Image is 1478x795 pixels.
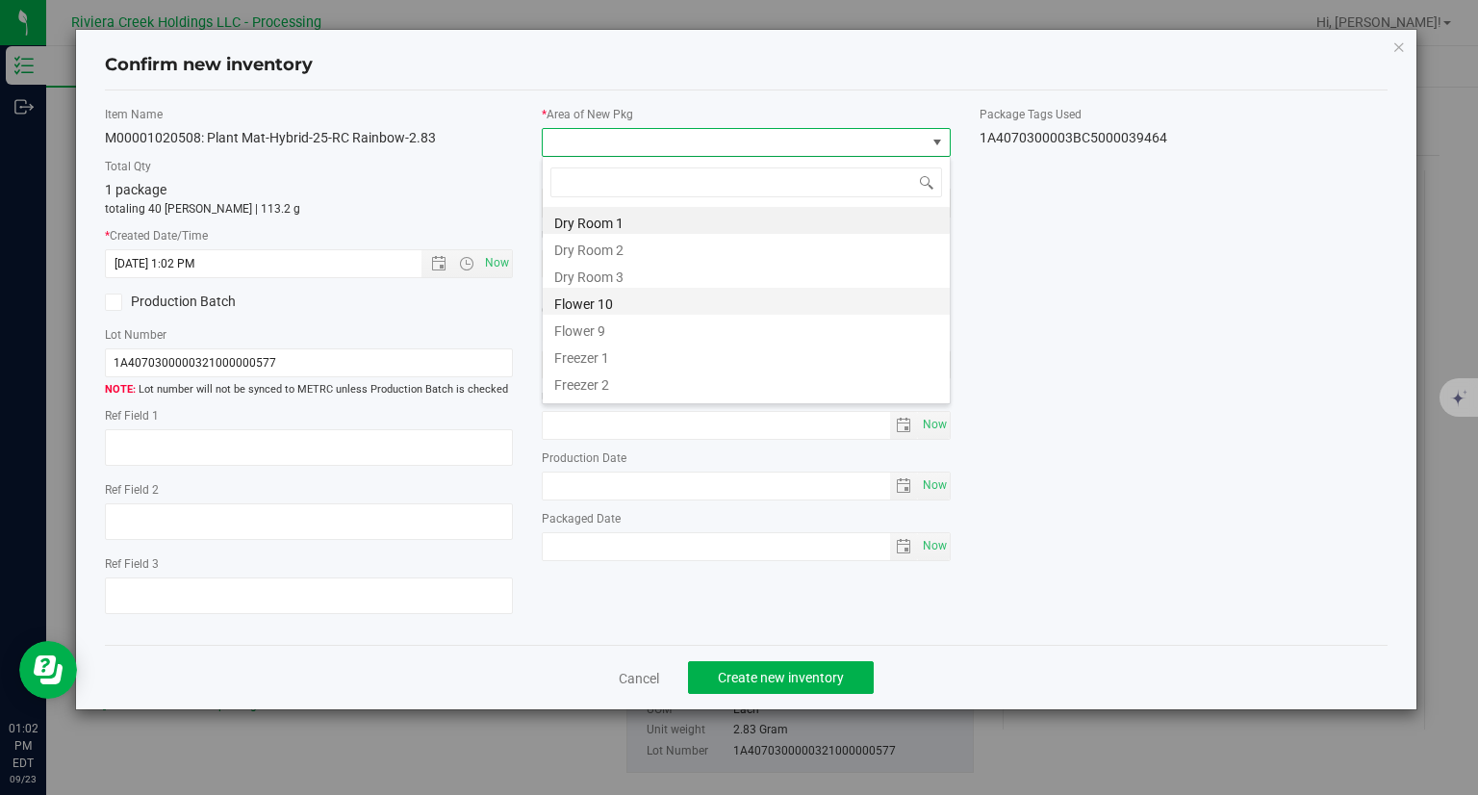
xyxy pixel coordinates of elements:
[105,106,514,123] label: Item Name
[980,128,1389,148] div: 1A4070300003BC5000039464
[105,382,514,398] span: Lot number will not be synced to METRC unless Production Batch is checked
[918,533,950,560] span: select
[890,473,918,500] span: select
[980,106,1389,123] label: Package Tags Used
[105,292,294,312] label: Production Batch
[105,53,313,78] h4: Confirm new inventory
[105,227,514,244] label: Created Date/Time
[918,412,950,439] span: select
[105,481,514,499] label: Ref Field 2
[105,182,166,197] span: 1 package
[542,449,951,467] label: Production Date
[688,661,874,694] button: Create new inventory
[718,670,844,685] span: Create new inventory
[481,249,514,277] span: Set Current date
[542,510,951,527] label: Packaged Date
[450,256,483,271] span: Open the time view
[19,641,77,699] iframe: Resource center
[105,200,514,218] p: totaling 40 [PERSON_NAME] | 113.2 g
[105,128,514,148] div: M00001020508: Plant Mat-Hybrid-25-RC Rainbow-2.83
[619,669,659,688] a: Cancel
[422,256,455,271] span: Open the date view
[918,532,951,560] span: Set Current date
[918,472,951,500] span: Set Current date
[105,326,514,344] label: Lot Number
[890,412,918,439] span: select
[542,106,951,123] label: Area of New Pkg
[105,158,514,175] label: Total Qty
[105,555,514,573] label: Ref Field 3
[918,473,950,500] span: select
[918,411,951,439] span: Set Current date
[105,407,514,424] label: Ref Field 1
[890,533,918,560] span: select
